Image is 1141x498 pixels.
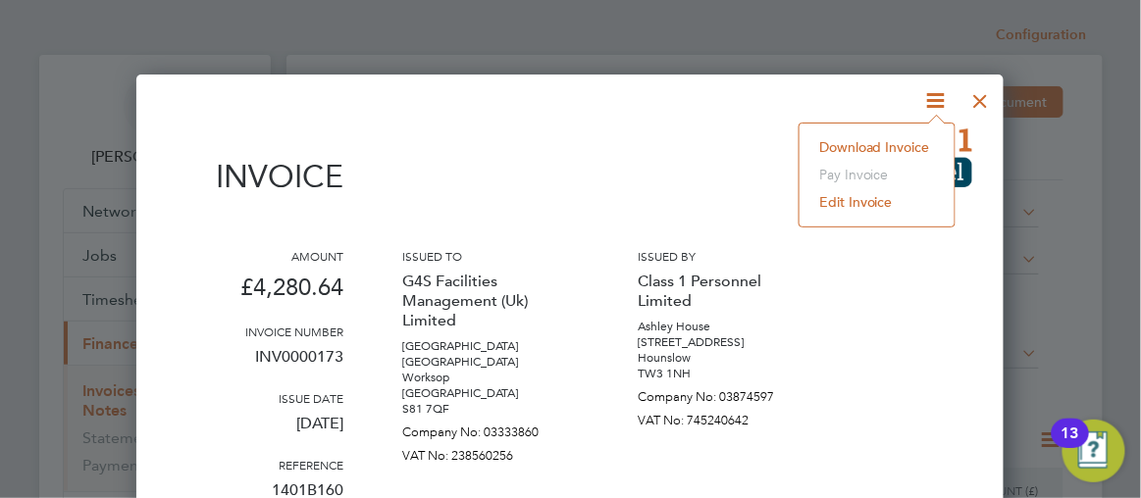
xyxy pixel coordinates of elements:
[168,264,344,324] p: £4,280.64
[168,390,344,406] h3: Issue date
[403,248,580,264] h3: Issued to
[403,354,580,370] p: [GEOGRAPHIC_DATA]
[1062,433,1079,459] div: 13
[639,264,815,319] p: Class 1 Personnel Limited
[639,366,815,381] p: TW3 1NH
[639,381,815,405] p: Company No: 03874597
[639,334,815,350] p: [STREET_ADDRESS]
[809,133,945,161] li: Download Invoice
[403,370,580,385] p: Worksop
[403,338,580,354] p: [GEOGRAPHIC_DATA]
[639,248,815,264] h3: Issued by
[168,324,344,339] h3: Invoice number
[1063,420,1125,482] button: Open Resource Center, 13 new notifications
[168,158,344,195] h1: Invoice
[639,350,815,366] p: Hounslow
[403,417,580,440] p: Company No: 03333860
[403,440,580,464] p: VAT No: 238560256
[809,161,945,188] li: Pay invoice
[639,405,815,428] p: VAT No: 745240642
[168,248,344,264] h3: Amount
[809,188,945,216] li: Edit invoice
[403,264,580,338] p: G4S Facilities Management (Uk) Limited
[403,401,580,417] p: S81 7QF
[168,339,344,390] p: INV0000173
[168,406,344,457] p: [DATE]
[639,319,815,334] p: Ashley House
[168,457,344,473] h3: Reference
[403,385,580,401] p: [GEOGRAPHIC_DATA]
